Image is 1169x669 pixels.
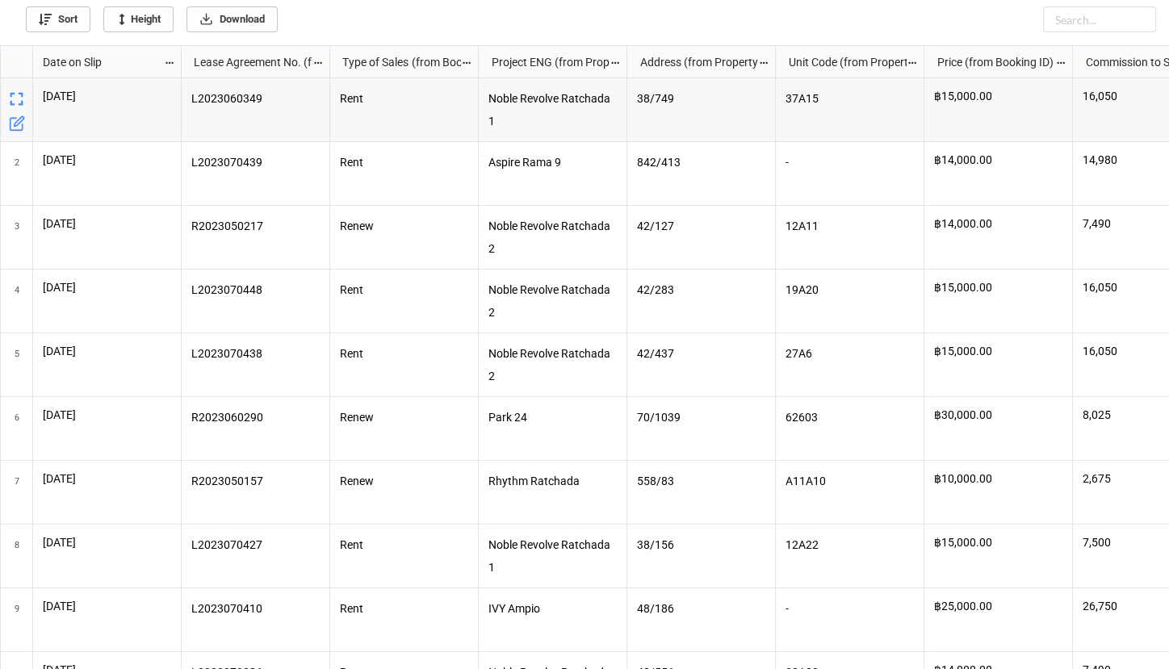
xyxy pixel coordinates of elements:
p: 38/156 [637,534,766,557]
p: 37A15 [786,88,915,111]
p: L2023070439 [191,152,321,174]
p: Noble Revolve Ratchada 2 [488,215,618,259]
p: 42/283 [637,279,766,302]
span: 9 [15,588,19,651]
div: Address (from Property Database) (from Booking ID) (from Agreement) [630,53,757,71]
p: Park 24 [488,407,618,429]
p: Rent [340,343,469,366]
p: ฿14,000.00 [934,215,1062,232]
div: Date on Slip [33,53,164,71]
p: Rent [340,279,469,302]
span: 7 [15,461,19,524]
div: Lease Agreement No. (from Link to Agreement) [184,53,312,71]
div: Unit Code (from Property Database) (from Booking ID) (from Agreement) [778,53,906,71]
p: 48/186 [637,598,766,621]
p: [DATE] [43,88,171,104]
span: 5 [15,333,19,396]
p: 19A20 [786,279,915,302]
p: Noble Revolve Ratchada 1 [488,534,618,578]
a: Sort [26,6,90,32]
p: Aspire Rama 9 [488,152,618,174]
p: IVY Ampio [488,598,618,621]
input: Search... [1043,6,1156,32]
div: Price (from Booking ID) (from Agreement) [927,53,1054,71]
p: [DATE] [43,279,171,295]
p: ฿14,000.00 [934,152,1062,168]
div: grid [1,46,182,78]
p: Noble Revolve Ratchada 2 [488,279,618,323]
p: ฿15,000.00 [934,279,1062,295]
p: [DATE] [43,470,171,487]
p: 12A22 [786,534,915,557]
div: Project ENG (from Property Database) (from Booking ID) (from Agreement) [481,53,609,71]
span: 8 [15,525,19,587]
p: 70/1039 [637,407,766,429]
p: Rent [340,598,469,621]
span: 2 [15,142,19,205]
span: 6 [15,397,19,460]
p: ฿15,000.00 [934,88,1062,104]
a: Height [103,6,174,32]
p: Noble Revolve Ratchada 2 [488,343,618,387]
p: Noble Revolve Ratchada 1 [488,88,618,132]
div: Type of Sales (from Booking ID) (from Agreement) [333,53,460,71]
p: 42/437 [637,343,766,366]
p: Renew [340,407,469,429]
p: Renew [340,470,469,493]
p: 558/83 [637,470,766,493]
p: L2023070438 [191,343,321,366]
p: L2023070427 [191,534,321,557]
p: 42/127 [637,215,766,238]
p: - [786,598,915,621]
p: R2023060290 [191,407,321,429]
p: ฿10,000.00 [934,470,1062,487]
p: - [786,152,915,174]
p: Rent [340,152,469,174]
p: ฿15,000.00 [934,343,1062,359]
p: ฿30,000.00 [934,407,1062,423]
p: A11A10 [786,470,915,493]
p: 27A6 [786,343,915,366]
p: L2023070410 [191,598,321,621]
p: L2023070448 [191,279,321,302]
p: R2023050217 [191,215,321,238]
p: L2023060349 [191,88,321,111]
p: Rent [340,88,469,111]
p: [DATE] [43,598,171,614]
p: [DATE] [43,407,171,423]
p: 842/413 [637,152,766,174]
p: 62603 [786,407,915,429]
p: [DATE] [43,343,171,359]
p: Rent [340,534,469,557]
p: R2023050157 [191,470,321,493]
p: ฿25,000.00 [934,598,1062,614]
p: [DATE] [43,534,171,550]
span: 3 [15,206,19,269]
p: 12A11 [786,215,915,238]
p: [DATE] [43,215,171,232]
p: Renew [340,215,469,238]
p: 38/749 [637,88,766,111]
a: Download [186,6,278,32]
p: Rhythm Ratchada [488,470,618,493]
p: ฿15,000.00 [934,534,1062,550]
span: 4 [15,270,19,332]
p: [DATE] [43,152,171,168]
